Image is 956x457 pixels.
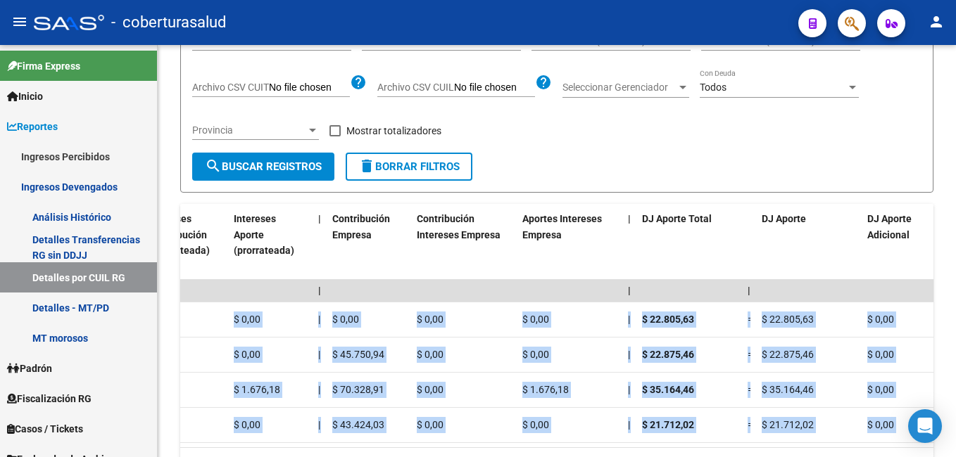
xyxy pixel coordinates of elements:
[327,204,411,282] datatable-header-cell: Contribución Empresa
[192,153,334,181] button: Buscar Registros
[762,349,814,360] span: $ 22.875,46
[7,89,43,104] span: Inicio
[332,314,359,325] span: $ 0,00
[867,384,894,395] span: $ 0,00
[234,419,260,430] span: $ 0,00
[522,349,549,360] span: $ 0,00
[417,213,501,240] span: Contribución Intereses Empresa
[332,384,384,395] span: $ 70.328,91
[234,314,260,325] span: $ 0,00
[522,314,549,325] span: $ 0,00
[867,314,894,325] span: $ 0,00
[862,204,946,282] datatable-header-cell: DJ Aporte Adicional
[332,349,384,360] span: $ 45.750,94
[628,314,630,325] span: |
[748,349,753,360] span: =
[756,204,862,282] datatable-header-cell: DJ Aporte
[622,204,636,282] datatable-header-cell: |
[332,419,384,430] span: $ 43.424,03
[517,204,622,282] datatable-header-cell: Aportes Intereses Empresa
[636,204,742,282] datatable-header-cell: DJ Aporte Total
[454,82,535,94] input: Archivo CSV CUIL
[522,419,549,430] span: $ 0,00
[628,419,630,430] span: |
[318,213,321,224] span: |
[642,349,694,360] span: $ 22.875,46
[928,13,945,30] mat-icon: person
[748,314,753,325] span: =
[332,213,390,240] span: Contribución Empresa
[192,82,269,93] span: Archivo CSV CUIT
[318,349,320,360] span: |
[144,204,228,282] datatable-header-cell: Intereses Contribución (prorrateada)
[762,419,814,430] span: $ 21.712,02
[350,74,367,91] mat-icon: help
[234,213,294,257] span: Intereses Aporte (prorrateada)
[11,13,28,30] mat-icon: menu
[417,314,444,325] span: $ 0,00
[234,349,260,360] span: $ 0,00
[7,361,52,376] span: Padrón
[318,419,320,430] span: |
[417,349,444,360] span: $ 0,00
[318,314,320,325] span: |
[867,419,894,430] span: $ 0,00
[313,204,327,282] datatable-header-cell: |
[346,153,472,181] button: Borrar Filtros
[628,349,630,360] span: |
[269,82,350,94] input: Archivo CSV CUIT
[642,419,694,430] span: $ 21.712,02
[762,314,814,325] span: $ 22.805,63
[234,384,280,395] span: $ 1.676,18
[7,119,58,134] span: Reportes
[908,409,942,443] div: Open Intercom Messenger
[642,384,694,395] span: $ 35.164,46
[192,124,306,136] span: Provincia
[700,82,727,93] span: Todos
[748,384,753,395] span: =
[205,157,222,174] mat-icon: search
[867,213,912,240] span: DJ Aporte Adicional
[522,384,569,395] span: $ 1.676,18
[205,160,322,173] span: Buscar Registros
[318,285,321,296] span: |
[111,7,226,38] span: - coberturasalud
[7,421,83,437] span: Casos / Tickets
[748,285,750,296] span: |
[762,384,814,395] span: $ 35.164,46
[762,213,806,224] span: DJ Aporte
[318,384,320,395] span: |
[628,384,630,395] span: |
[377,82,454,93] span: Archivo CSV CUIL
[562,82,677,94] span: Seleccionar Gerenciador
[522,213,602,240] span: Aportes Intereses Empresa
[228,204,313,282] datatable-header-cell: Intereses Aporte (prorrateada)
[535,74,552,91] mat-icon: help
[642,314,694,325] span: $ 22.805,63
[417,419,444,430] span: $ 0,00
[642,213,712,224] span: DJ Aporte Total
[358,157,375,174] mat-icon: delete
[7,391,92,406] span: Fiscalización RG
[358,160,460,173] span: Borrar Filtros
[628,213,631,224] span: |
[346,122,441,139] span: Mostrar totalizadores
[7,58,80,74] span: Firma Express
[748,419,753,430] span: =
[867,349,894,360] span: $ 0,00
[411,204,517,282] datatable-header-cell: Contribución Intereses Empresa
[628,285,631,296] span: |
[417,384,444,395] span: $ 0,00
